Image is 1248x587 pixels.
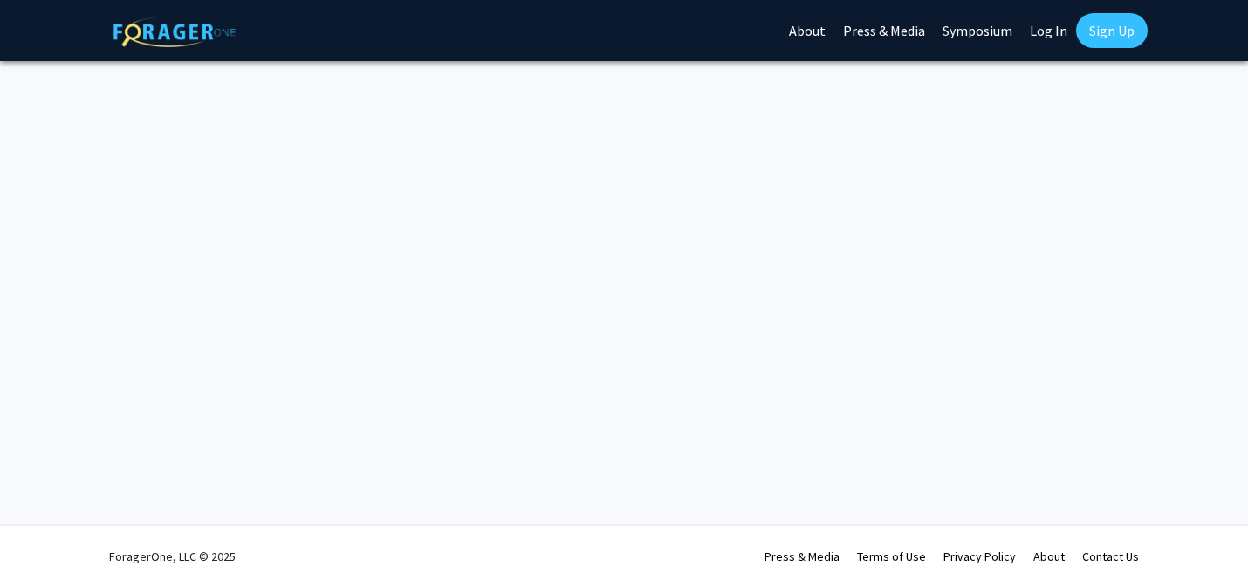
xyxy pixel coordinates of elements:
div: ForagerOne, LLC © 2025 [109,526,236,587]
a: About [1033,549,1065,564]
a: Terms of Use [857,549,926,564]
a: Privacy Policy [943,549,1016,564]
img: ForagerOne Logo [113,17,236,47]
a: Sign Up [1076,13,1148,48]
a: Contact Us [1082,549,1139,564]
a: Press & Media [765,549,840,564]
